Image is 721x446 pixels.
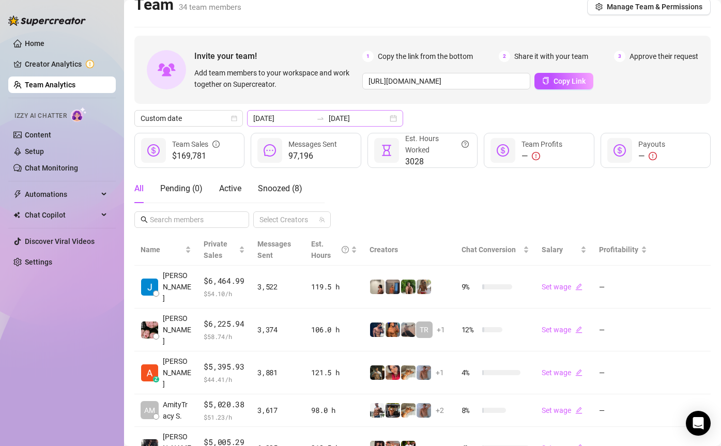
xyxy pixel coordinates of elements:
div: z [153,376,159,382]
img: Axel [370,322,385,337]
span: Salary [542,245,563,254]
a: Setup [25,147,44,156]
a: Chat Monitoring [25,164,78,172]
span: 9 % [462,281,478,293]
img: Joey [417,365,431,380]
a: Discover Viral Videos [25,237,95,245]
span: hourglass [380,144,393,157]
div: 3,374 [257,324,299,335]
a: Team Analytics [25,81,75,89]
div: 3,881 [257,367,299,378]
span: dollar-circle [147,144,160,157]
span: 34 team members [179,3,241,12]
span: Active [219,183,241,193]
img: LC [401,322,416,337]
img: Zac [401,403,416,418]
span: Izzy AI Chatter [14,111,67,121]
span: setting [595,3,603,10]
td: — [593,394,653,427]
span: exclamation-circle [649,152,657,160]
span: Chat Conversion [462,245,516,254]
span: team [319,217,325,223]
span: search [141,216,148,223]
span: Add team members to your workspace and work together on Supercreator. [194,67,358,90]
img: Nathan [386,403,400,418]
span: $169,781 [172,150,220,162]
span: 12 % [462,324,478,335]
span: 8 % [462,405,478,416]
span: message [264,144,276,157]
div: Est. Hours Worked [405,133,469,156]
a: Set wageedit [542,406,582,414]
span: 2 [499,51,510,62]
span: Approve their request [630,51,698,62]
span: AM [144,405,155,416]
span: edit [575,407,582,414]
img: Rupert T. [141,279,158,296]
span: Messages Sent [288,140,337,148]
span: $5,020.38 [204,398,245,411]
span: question-circle [342,238,349,261]
div: 119.5 h [311,281,357,293]
span: Copy the link from the bottom [378,51,473,62]
span: [PERSON_NAME] [163,313,191,347]
input: Start date [253,113,312,124]
span: info-circle [212,139,220,150]
div: Est. Hours [311,238,348,261]
input: End date [329,113,388,124]
span: 4 % [462,367,478,378]
img: Wayne [386,280,400,294]
span: Name [141,244,183,255]
button: Copy Link [534,73,593,89]
div: — [638,150,665,162]
div: 3,522 [257,281,299,293]
span: edit [575,369,582,376]
a: Set wageedit [542,326,582,334]
img: AI Chatter [71,107,87,122]
span: $ 51.23 /h [204,412,245,422]
span: $5,395.93 [204,361,245,373]
span: exclamation-circle [532,152,540,160]
a: Home [25,39,44,48]
span: $6,464.99 [204,275,245,287]
span: Custom date [141,111,237,126]
img: Zac [401,365,416,380]
span: [PERSON_NAME] [163,356,191,390]
img: Ralphy [370,280,385,294]
div: 121.5 h [311,367,357,378]
span: thunderbolt [13,190,22,198]
span: TR [420,324,428,335]
span: 97,196 [288,150,337,162]
div: 98.0 h [311,405,357,416]
span: $ 54.10 /h [204,288,245,299]
th: Creators [363,234,455,266]
span: dollar-circle [613,144,626,157]
img: Adrian Custodio [141,364,158,381]
span: to [316,114,325,122]
span: + 1 [436,367,444,378]
div: 106.0 h [311,324,357,335]
span: AmityTracy S. [163,399,191,422]
div: 3,617 [257,405,299,416]
span: question-circle [462,133,469,156]
img: Chat Copilot [13,211,20,219]
span: $ 44.41 /h [204,374,245,385]
span: Manage Team & Permissions [607,3,702,11]
span: 3 [614,51,625,62]
span: Private Sales [204,240,227,259]
div: All [134,182,144,195]
span: [PERSON_NAME] [163,270,191,304]
img: Tony [370,365,385,380]
div: Team Sales [172,139,220,150]
span: dollar-circle [497,144,509,157]
img: Vanessa [386,365,400,380]
img: Nathaniel [401,280,416,294]
span: edit [575,326,582,333]
td: — [593,309,653,351]
div: Open Intercom Messenger [686,411,711,436]
span: Team Profits [521,140,562,148]
a: Creator Analytics exclamation-circle [25,56,108,72]
span: $6,225.94 [204,318,245,330]
span: Automations [25,186,98,203]
span: Share it with your team [514,51,588,62]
